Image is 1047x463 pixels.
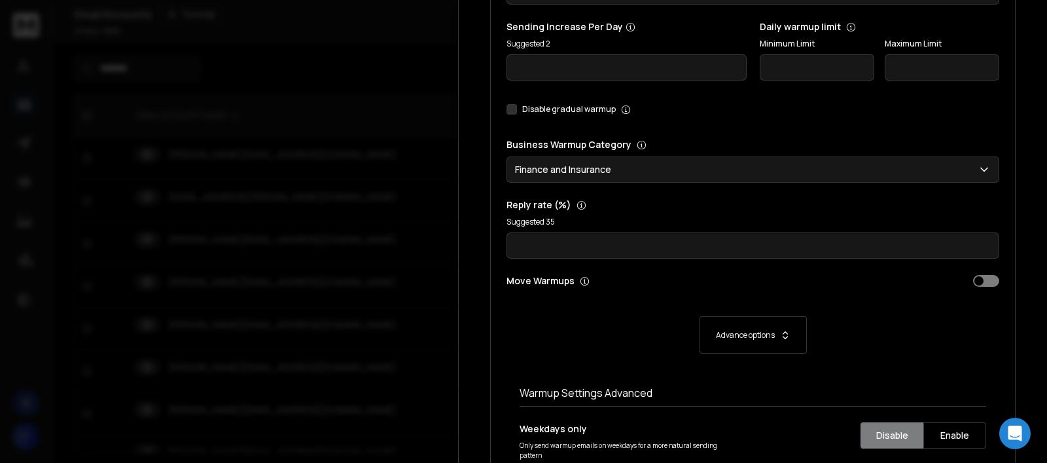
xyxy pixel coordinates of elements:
[760,39,874,49] label: Minimum Limit
[923,422,986,449] button: Enable
[506,20,747,33] p: Sending Increase Per Day
[999,418,1031,449] div: Open Intercom Messenger
[506,39,747,49] p: Suggested 2
[506,138,999,151] p: Business Warmup Category
[520,385,986,401] h1: Warmup Settings Advanced
[515,163,616,176] p: Finance and Insurance
[506,217,999,227] p: Suggested 35
[716,330,775,341] p: Advance options
[506,198,999,212] p: Reply rate (%)
[885,39,999,49] label: Maximum Limit
[506,274,749,287] p: Move Warmups
[861,422,923,449] button: Disable
[520,441,740,460] p: Only send warmup emails on weekdays for a more natural sending pattern
[520,422,740,435] p: Weekdays only
[760,20,1000,33] p: Daily warmup limit
[522,104,616,115] label: Disable gradual warmup
[520,316,986,354] button: Advance options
